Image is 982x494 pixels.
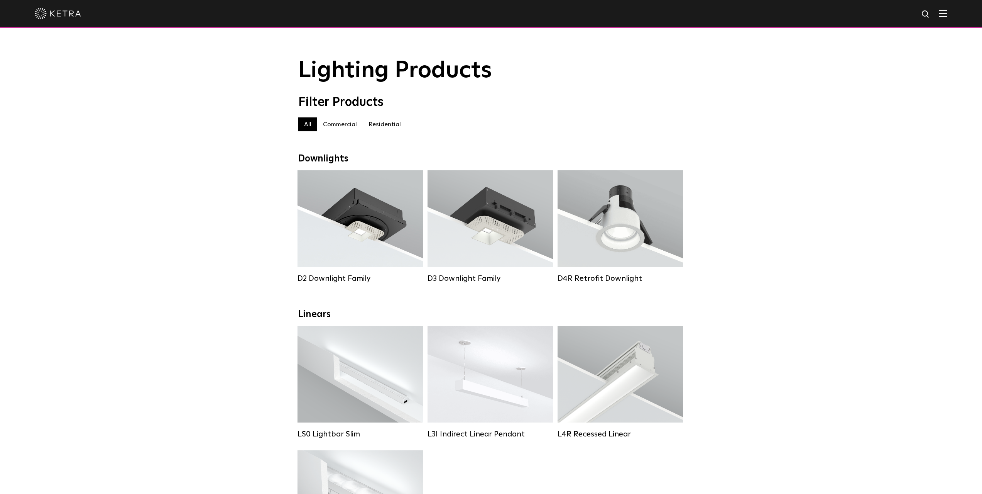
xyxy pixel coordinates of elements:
[428,274,553,283] div: D3 Downlight Family
[298,95,684,110] div: Filter Products
[297,170,423,283] a: D2 Downlight Family Lumen Output:1200Colors:White / Black / Gloss Black / Silver / Bronze / Silve...
[317,117,363,131] label: Commercial
[298,117,317,131] label: All
[558,170,683,283] a: D4R Retrofit Downlight Lumen Output:800Colors:White / BlackBeam Angles:15° / 25° / 40° / 60°Watta...
[428,429,553,439] div: L3I Indirect Linear Pendant
[558,326,683,439] a: L4R Recessed Linear Lumen Output:400 / 600 / 800 / 1000Colors:White / BlackControl:Lutron Clear C...
[363,117,407,131] label: Residential
[35,8,81,19] img: ketra-logo-2019-white
[921,10,931,19] img: search icon
[298,309,684,320] div: Linears
[428,170,553,283] a: D3 Downlight Family Lumen Output:700 / 900 / 1100Colors:White / Black / Silver / Bronze / Paintab...
[297,326,423,439] a: LS0 Lightbar Slim Lumen Output:200 / 350Colors:White / BlackControl:X96 Controller
[298,153,684,165] div: Downlights
[939,10,947,17] img: Hamburger%20Nav.svg
[428,326,553,439] a: L3I Indirect Linear Pendant Lumen Output:400 / 600 / 800 / 1000Housing Colors:White / BlackContro...
[558,274,683,283] div: D4R Retrofit Downlight
[297,274,423,283] div: D2 Downlight Family
[298,59,492,82] span: Lighting Products
[297,429,423,439] div: LS0 Lightbar Slim
[558,429,683,439] div: L4R Recessed Linear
